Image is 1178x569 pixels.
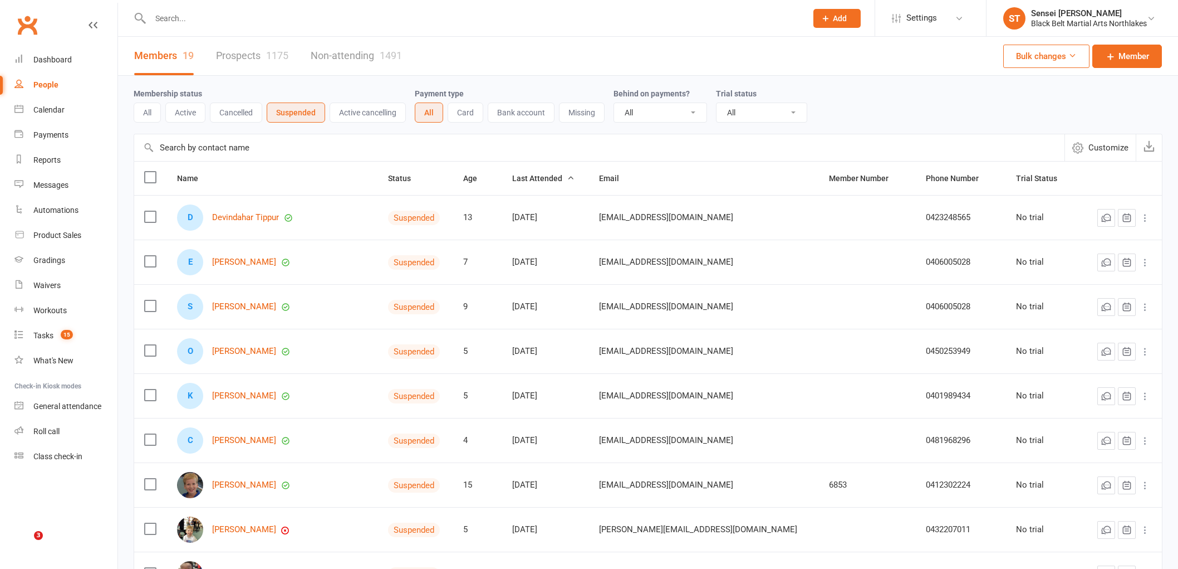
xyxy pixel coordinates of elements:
[512,172,575,185] button: Last Attended
[14,273,117,298] a: Waivers
[14,323,117,348] a: Tasks 15
[1016,257,1073,267] div: No trial
[388,344,440,359] div: Suspended
[512,480,579,490] div: [DATE]
[14,72,117,98] a: People
[1016,436,1073,445] div: No trial
[34,531,43,540] span: 3
[134,103,161,123] button: All
[926,391,995,401] div: 0401989434
[1031,18,1147,28] div: Black Belt Martial Arts Northlakes
[13,11,41,39] a: Clubworx
[134,134,1064,161] input: Search by contact name
[613,89,690,98] label: Behind on payments?
[463,257,492,267] div: 7
[177,205,203,231] div: Devindahar
[599,207,733,228] span: [EMAIL_ADDRESS][DOMAIN_NAME]
[599,174,631,183] span: Email
[463,525,492,534] div: 5
[388,174,423,183] span: Status
[463,347,492,356] div: 5
[599,430,733,451] span: [EMAIL_ADDRESS][DOMAIN_NAME]
[61,330,73,339] span: 15
[33,55,72,64] div: Dashboard
[212,480,276,490] a: [PERSON_NAME]
[1016,525,1073,534] div: No trial
[1031,8,1147,18] div: Sensei [PERSON_NAME]
[926,347,995,356] div: 0450253949
[829,480,906,490] div: 6853
[14,248,117,273] a: Gradings
[14,223,117,248] a: Product Sales
[177,427,203,454] div: Carter
[716,89,757,98] label: Trial status
[512,174,575,183] span: Last Attended
[926,257,995,267] div: 0406005028
[11,531,38,558] iframe: Intercom live chat
[177,249,203,275] div: Ethan
[1016,213,1073,222] div: No trial
[210,103,262,123] button: Cancelled
[14,123,117,148] a: Payments
[1016,391,1073,401] div: No trial
[1003,7,1025,30] div: ST
[14,419,117,444] a: Roll call
[512,213,579,222] div: [DATE]
[212,436,276,445] a: [PERSON_NAME]
[829,172,901,185] button: Member Number
[33,105,65,114] div: Calendar
[1088,141,1128,154] span: Customize
[448,103,483,123] button: Card
[1016,302,1073,312] div: No trial
[311,37,402,75] a: Non-attending1491
[833,14,847,23] span: Add
[177,383,203,409] div: Kodee
[463,391,492,401] div: 5
[512,525,579,534] div: [DATE]
[33,181,68,189] div: Messages
[463,174,489,183] span: Age
[463,436,492,445] div: 4
[33,155,61,164] div: Reports
[33,281,61,290] div: Waivers
[33,231,81,240] div: Product Sales
[1118,50,1149,63] span: Member
[388,300,440,314] div: Suspended
[388,523,440,537] div: Suspended
[463,172,489,185] button: Age
[266,50,288,61] div: 1175
[926,480,995,490] div: 0412302224
[512,391,579,401] div: [DATE]
[212,391,276,401] a: [PERSON_NAME]
[134,89,202,98] label: Membership status
[177,174,210,183] span: Name
[14,394,117,419] a: General attendance kiosk mode
[388,478,440,493] div: Suspended
[212,213,279,222] a: Devindahar Tippur
[183,50,194,61] div: 19
[463,213,492,222] div: 13
[415,89,464,98] label: Payment type
[14,198,117,223] a: Automations
[177,294,203,320] div: Shawn
[926,525,995,534] div: 0432207011
[14,298,117,323] a: Workouts
[33,356,73,365] div: What's New
[512,302,579,312] div: [DATE]
[388,172,423,185] button: Status
[212,302,276,312] a: [PERSON_NAME]
[488,103,554,123] button: Bank account
[926,213,995,222] div: 0423248565
[14,444,117,469] a: Class kiosk mode
[599,251,733,273] span: [EMAIL_ADDRESS][DOMAIN_NAME]
[212,347,276,356] a: [PERSON_NAME]
[599,341,733,362] span: [EMAIL_ADDRESS][DOMAIN_NAME]
[599,172,631,185] button: Email
[212,257,276,267] a: [PERSON_NAME]
[1016,480,1073,490] div: No trial
[463,480,492,490] div: 15
[165,103,205,123] button: Active
[463,302,492,312] div: 9
[33,80,58,89] div: People
[177,517,203,543] img: Mason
